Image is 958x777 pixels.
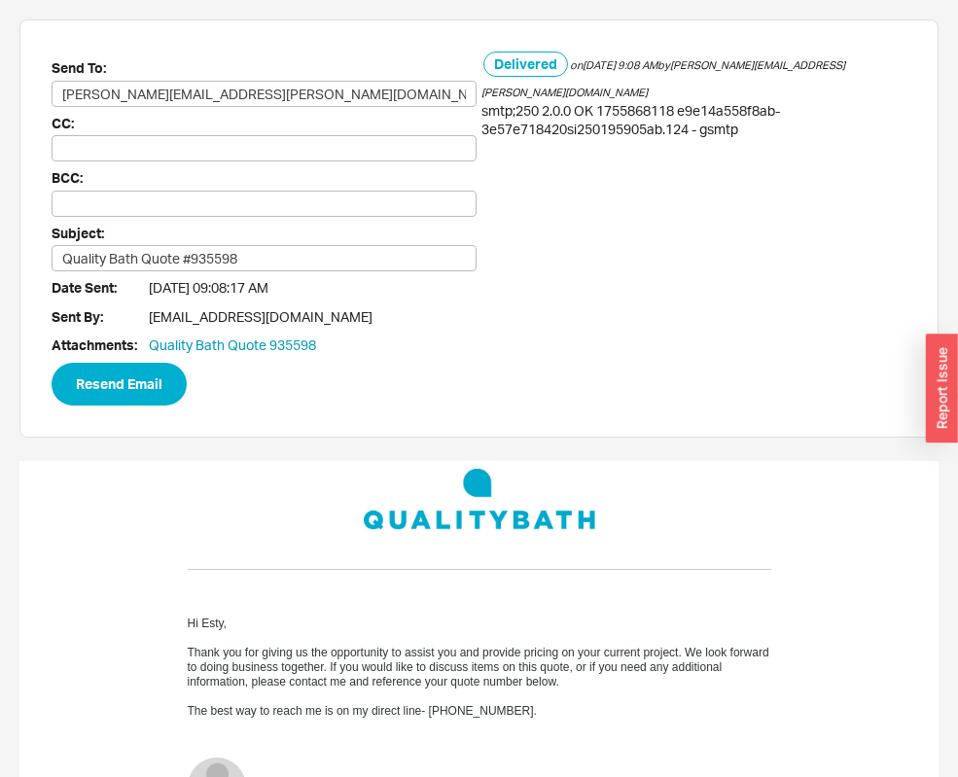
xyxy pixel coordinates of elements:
h5: Delivered [483,52,568,77]
span: Subject: [52,222,149,246]
span: CC: [52,112,149,136]
span: Date Sent: [52,276,149,300]
div: smtp;250 2.0.0 OK 1755868118 e9e14a558f8ab-3e57e718420si250195905ab.124 - gsmtp [481,101,906,139]
span: Resend Email [76,372,162,396]
span: [EMAIL_ADDRESS][DOMAIN_NAME] [149,307,373,327]
span: on [DATE] 9:08 AM by [PERSON_NAME][EMAIL_ADDRESS][PERSON_NAME][DOMAIN_NAME] [481,58,845,99]
a: Quality Bath Quote 935598 [149,336,316,355]
button: Resend Email [52,363,187,406]
span: Send To: [52,56,149,81]
span: [DATE] 09:08:17 AM [149,278,268,298]
span: Sent By: [52,305,149,330]
span: BCC: [52,166,149,191]
div: Attachments: [52,334,149,358]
